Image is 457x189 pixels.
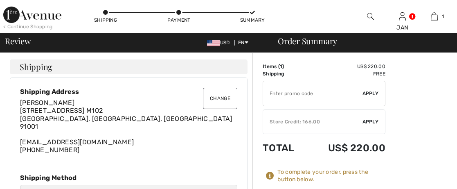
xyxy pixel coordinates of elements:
[362,90,379,97] span: Apply
[263,70,306,77] td: Shipping
[20,99,237,154] div: [EMAIL_ADDRESS][DOMAIN_NAME] [PHONE_NUMBER]
[5,37,31,45] span: Review
[263,81,362,106] input: Promo code
[3,7,61,23] img: 1ère Avenue
[367,11,374,21] img: search the website
[20,107,232,130] span: [STREET_ADDRESS] M102 [GEOGRAPHIC_DATA], [GEOGRAPHIC_DATA], [GEOGRAPHIC_DATA] 91001
[263,118,362,125] div: Store Credit: 166.00
[238,40,248,46] span: EN
[306,63,385,70] td: US$ 220.00
[240,16,265,24] div: Summary
[263,134,306,162] td: Total
[306,134,385,162] td: US$ 220.00
[20,63,52,71] span: Shipping
[20,88,237,96] div: Shipping Address
[207,40,220,46] img: US Dollar
[306,70,385,77] td: Free
[442,13,444,20] span: 1
[280,64,282,69] span: 1
[20,174,237,182] div: Shipping Method
[167,16,191,24] div: Payment
[20,99,74,107] span: [PERSON_NAME]
[203,88,237,109] button: Change
[387,23,418,32] div: JAN
[268,37,452,45] div: Order Summary
[263,63,306,70] td: Items ( )
[399,12,406,20] a: Sign In
[431,11,438,21] img: My Bag
[277,169,385,183] div: To complete your order, press the button below.
[3,23,53,30] div: < Continue Shopping
[362,118,379,125] span: Apply
[207,40,233,46] span: USD
[93,16,118,24] div: Shipping
[419,11,450,21] a: 1
[399,11,406,21] img: My Info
